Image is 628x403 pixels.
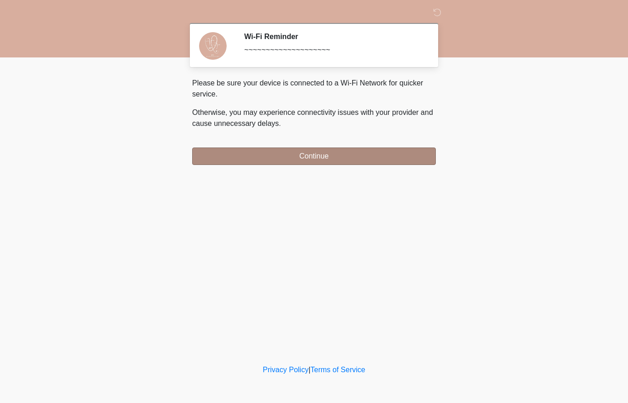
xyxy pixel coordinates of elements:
button: Continue [192,148,436,165]
img: DM Wellness & Aesthetics Logo [183,7,195,18]
h2: Wi-Fi Reminder [244,32,422,41]
a: | [308,366,310,374]
span: . [279,119,281,127]
img: Agent Avatar [199,32,227,60]
div: ~~~~~~~~~~~~~~~~~~~~ [244,45,422,56]
p: Please be sure your device is connected to a Wi-Fi Network for quicker service. [192,78,436,100]
a: Privacy Policy [263,366,309,374]
a: Terms of Service [310,366,365,374]
p: Otherwise, you may experience connectivity issues with your provider and cause unnecessary delays [192,107,436,129]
